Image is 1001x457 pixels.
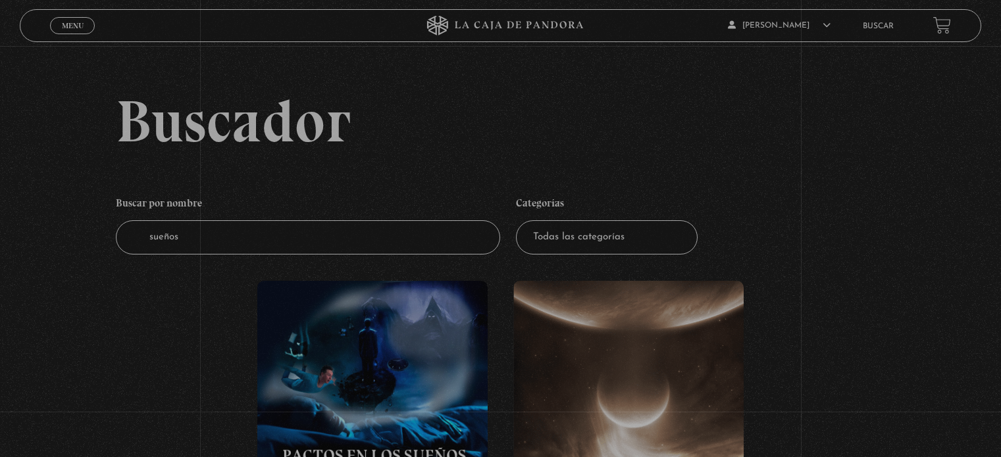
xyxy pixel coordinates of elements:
[116,91,981,151] h2: Buscador
[57,33,88,42] span: Cerrar
[728,22,831,30] span: [PERSON_NAME]
[116,190,500,220] h4: Buscar por nombre
[516,190,698,220] h4: Categorías
[863,22,894,30] a: Buscar
[933,16,951,34] a: View your shopping cart
[62,22,84,30] span: Menu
